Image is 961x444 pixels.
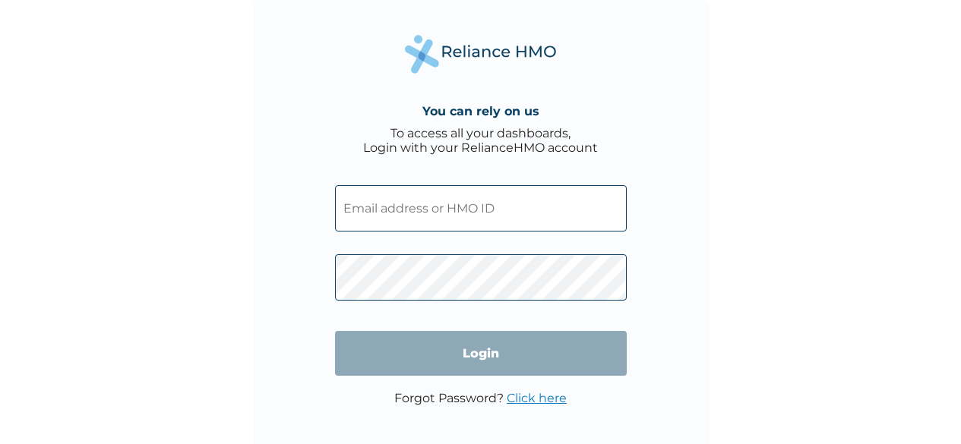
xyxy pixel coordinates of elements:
[335,331,627,376] input: Login
[363,126,598,155] div: To access all your dashboards, Login with your RelianceHMO account
[405,35,557,74] img: Reliance Health's Logo
[422,104,539,118] h4: You can rely on us
[507,391,567,405] a: Click here
[335,185,627,231] input: Email address or HMO ID
[394,391,567,405] p: Forgot Password?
